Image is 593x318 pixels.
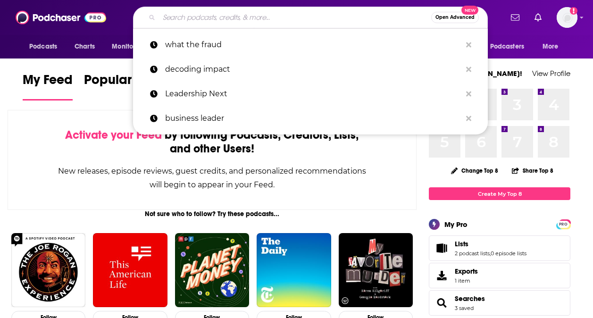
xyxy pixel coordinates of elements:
[165,57,461,82] p: decoding impact
[455,267,478,276] span: Exports
[570,7,577,15] svg: Add a profile image
[133,33,488,57] a: what the fraud
[23,72,73,100] a: My Feed
[93,233,167,307] img: This American Life
[507,9,523,25] a: Show notifications dropdown
[175,233,249,307] img: Planet Money
[479,40,524,53] span: For Podcasters
[429,263,570,288] a: Exports
[23,38,69,56] button: open menu
[543,40,559,53] span: More
[133,82,488,106] a: Leadership Next
[455,240,526,248] a: Lists
[429,290,570,316] span: Searches
[491,250,526,257] a: 0 episode lists
[557,7,577,28] span: Logged in as BrunswickDigital
[429,187,570,200] a: Create My Top 8
[55,128,369,156] div: by following Podcasts, Creators, Lists, and other Users!
[435,15,475,20] span: Open Advanced
[532,69,570,78] a: View Profile
[257,233,331,307] img: The Daily
[105,38,158,56] button: open menu
[84,72,164,93] span: Popular Feed
[68,38,100,56] a: Charts
[133,57,488,82] a: decoding impact
[11,233,85,307] img: The Joe Rogan Experience
[65,128,162,142] span: Activate your Feed
[432,242,451,255] a: Lists
[165,106,461,131] p: business leader
[339,233,413,307] img: My Favorite Murder with Karen Kilgariff and Georgia Hardstark
[536,38,570,56] button: open menu
[429,235,570,261] span: Lists
[165,33,461,57] p: what the fraud
[490,250,491,257] span: ,
[16,8,106,26] img: Podchaser - Follow, Share and Rate Podcasts
[133,7,488,28] div: Search podcasts, credits, & more...
[75,40,95,53] span: Charts
[444,220,468,229] div: My Pro
[165,82,461,106] p: Leadership Next
[511,161,554,180] button: Share Top 8
[473,38,538,56] button: open menu
[445,165,504,176] button: Change Top 8
[558,221,569,228] span: PRO
[531,9,545,25] a: Show notifications dropdown
[8,210,417,218] div: Not sure who to follow? Try these podcasts...
[557,7,577,28] img: User Profile
[455,240,468,248] span: Lists
[55,164,369,192] div: New releases, episode reviews, guest credits, and personalized recommendations will begin to appe...
[432,269,451,282] span: Exports
[29,40,57,53] span: Podcasts
[159,10,431,25] input: Search podcasts, credits, & more...
[557,7,577,28] button: Show profile menu
[558,220,569,227] a: PRO
[455,277,478,284] span: 1 item
[432,296,451,310] a: Searches
[455,250,490,257] a: 2 podcast lists
[461,6,478,15] span: New
[23,72,73,93] span: My Feed
[455,294,485,303] a: Searches
[455,305,474,311] a: 3 saved
[112,40,145,53] span: Monitoring
[84,72,164,100] a: Popular Feed
[133,106,488,131] a: business leader
[431,12,479,23] button: Open AdvancedNew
